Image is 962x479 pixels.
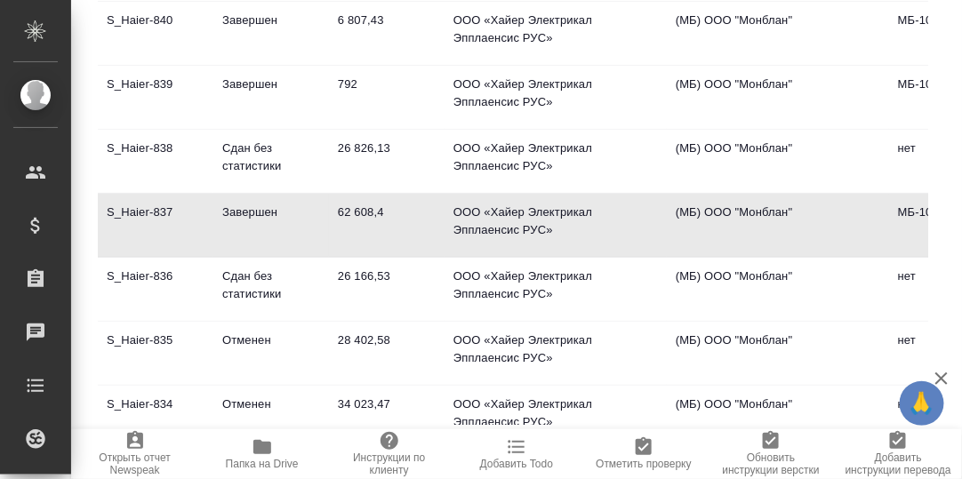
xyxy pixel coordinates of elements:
td: Завершен [213,195,329,257]
td: 34 023,47 [329,387,445,449]
button: Инструкции по клиенту [325,429,453,479]
span: Открыть отчет Newspeak [82,451,188,476]
button: Отметить проверку [581,429,708,479]
td: (МБ) ООО "Монблан" [667,259,889,321]
td: S_Haier-836 [98,259,213,321]
td: 62 608,4 [329,195,445,257]
button: Обновить инструкции верстки [708,429,835,479]
td: ООО «Хайер Электрикал Эпплаенсис РУС» [445,67,667,129]
td: Сдан без статистики [213,131,329,193]
td: S_Haier-835 [98,323,213,385]
td: Завершен [213,3,329,65]
td: ООО «Хайер Электрикал Эпплаенсис РУС» [445,387,667,449]
td: (МБ) ООО "Монблан" [667,195,889,257]
button: Открыть отчет Newspeak [71,429,198,479]
td: S_Haier-837 [98,195,213,257]
span: 🙏 [907,385,937,422]
button: 🙏 [900,381,944,426]
td: S_Haier-840 [98,3,213,65]
span: Папка на Drive [226,458,299,470]
td: (МБ) ООО "Монблан" [667,131,889,193]
td: (МБ) ООО "Монблан" [667,387,889,449]
td: Отменен [213,387,329,449]
span: Добавить инструкции перевода [846,451,951,476]
td: ООО «Хайер Электрикал Эпплаенсис РУС» [445,323,667,385]
td: (МБ) ООО "Монблан" [667,323,889,385]
td: 26 166,53 [329,259,445,321]
button: Папка на Drive [198,429,325,479]
td: Сдан без статистики [213,259,329,321]
td: 792 [329,67,445,129]
td: 28 402,58 [329,323,445,385]
span: Инструкции по клиенту [336,451,442,476]
span: Отметить проверку [596,458,691,470]
td: (МБ) ООО "Монблан" [667,67,889,129]
td: S_Haier-838 [98,131,213,193]
td: ООО «Хайер Электрикал Эпплаенсис РУС» [445,3,667,65]
td: 26 826,13 [329,131,445,193]
button: Добавить инструкции перевода [835,429,962,479]
td: ООО «Хайер Электрикал Эпплаенсис РУС» [445,259,667,321]
td: Завершен [213,67,329,129]
button: Добавить Todo [453,429,580,479]
td: S_Haier-834 [98,387,213,449]
td: Отменен [213,323,329,385]
span: Добавить Todo [480,458,553,470]
span: Обновить инструкции верстки [718,451,824,476]
td: S_Haier-839 [98,67,213,129]
td: 6 807,43 [329,3,445,65]
td: ООО «Хайер Электрикал Эпплаенсис РУС» [445,131,667,193]
td: (МБ) ООО "Монблан" [667,3,889,65]
td: ООО «Хайер Электрикал Эпплаенсис РУС» [445,195,667,257]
